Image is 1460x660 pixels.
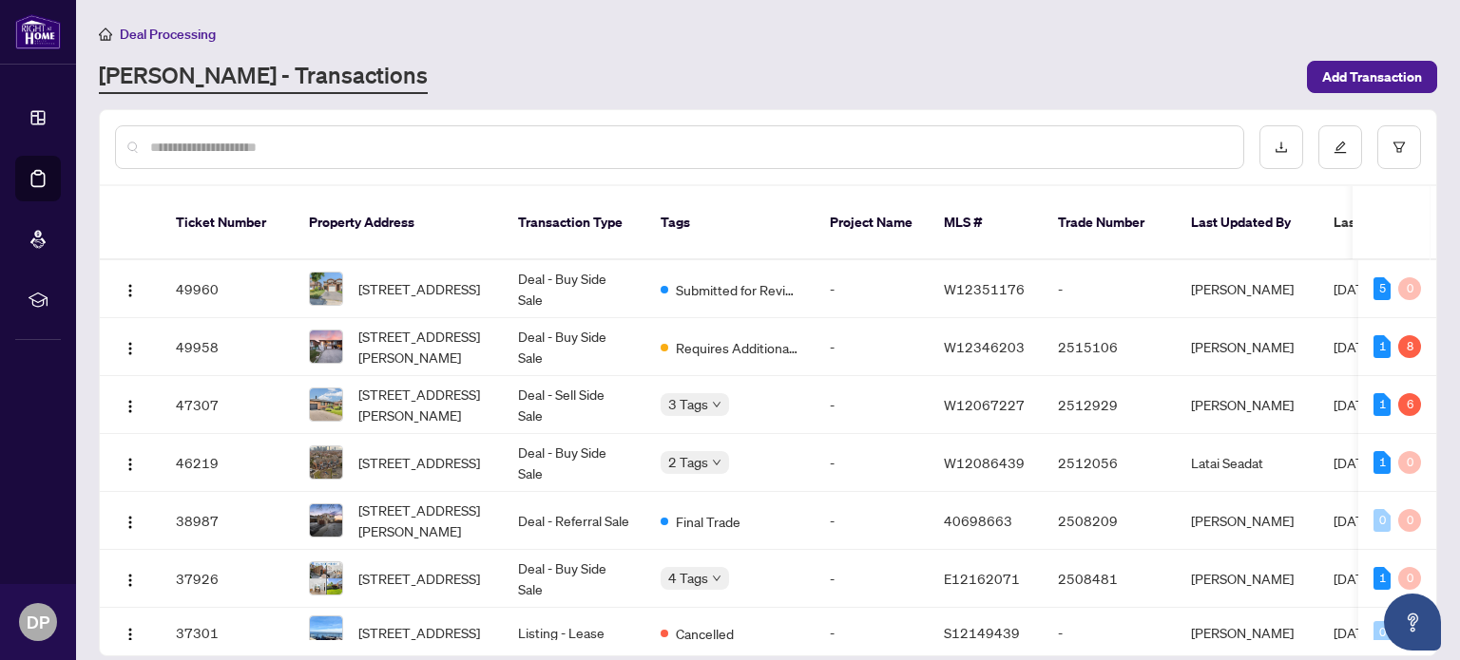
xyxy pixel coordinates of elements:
[1384,594,1441,651] button: Open asap
[358,326,488,368] span: [STREET_ADDRESS][PERSON_NAME]
[310,562,342,594] img: thumbnail-img
[1334,141,1347,154] span: edit
[676,623,734,644] span: Cancelled
[294,186,503,260] th: Property Address
[115,273,145,304] button: Logo
[944,512,1012,529] span: 40698663
[358,384,488,425] span: [STREET_ADDRESS][PERSON_NAME]
[115,447,145,478] button: Logo
[1374,335,1391,358] div: 1
[944,570,1020,587] span: E12162071
[1334,338,1375,355] span: [DATE]
[1318,125,1362,169] button: edit
[99,28,112,41] span: home
[1322,62,1422,92] span: Add Transaction
[161,434,294,492] td: 46219
[944,396,1025,413] span: W12067227
[1043,434,1176,492] td: 2512056
[1374,451,1391,474] div: 1
[944,454,1025,471] span: W12086439
[944,338,1025,355] span: W12346203
[123,627,138,642] img: Logo
[161,376,294,434] td: 47307
[310,273,342,305] img: thumbnail-img
[310,616,342,649] img: thumbnail-img
[1176,492,1318,550] td: [PERSON_NAME]
[1334,624,1375,641] span: [DATE]
[668,567,708,589] span: 4 Tags
[1398,277,1421,300] div: 0
[712,400,721,409] span: down
[1374,393,1391,416] div: 1
[1334,570,1375,587] span: [DATE]
[358,278,480,299] span: [STREET_ADDRESS]
[944,280,1025,297] span: W12351176
[123,573,138,588] img: Logo
[1043,550,1176,608] td: 2508481
[815,260,929,318] td: -
[1398,509,1421,532] div: 0
[15,14,61,49] img: logo
[815,186,929,260] th: Project Name
[1334,454,1375,471] span: [DATE]
[1043,260,1176,318] td: -
[161,550,294,608] td: 37926
[645,186,815,260] th: Tags
[358,452,480,473] span: [STREET_ADDRESS]
[115,563,145,594] button: Logo
[123,515,138,530] img: Logo
[1398,393,1421,416] div: 6
[161,318,294,376] td: 49958
[1043,608,1176,658] td: -
[161,608,294,658] td: 37301
[161,260,294,318] td: 49960
[1393,141,1406,154] span: filter
[161,186,294,260] th: Ticket Number
[1176,376,1318,434] td: [PERSON_NAME]
[1176,550,1318,608] td: [PERSON_NAME]
[1398,567,1421,590] div: 0
[123,399,138,414] img: Logo
[815,550,929,608] td: -
[503,434,645,492] td: Deal - Buy Side Sale
[815,434,929,492] td: -
[929,186,1043,260] th: MLS #
[815,492,929,550] td: -
[1176,318,1318,376] td: [PERSON_NAME]
[1043,376,1176,434] td: 2512929
[676,337,799,358] span: Requires Additional Docs
[1377,125,1421,169] button: filter
[1374,621,1391,644] div: 0
[1307,61,1437,93] button: Add Transaction
[1259,125,1303,169] button: download
[712,458,721,467] span: down
[123,457,138,472] img: Logo
[358,500,488,541] span: [STREET_ADDRESS][PERSON_NAME]
[1334,212,1450,233] span: Last Modified Date
[676,279,799,300] span: Submitted for Review
[99,60,428,94] a: [PERSON_NAME] - Transactions
[503,260,645,318] td: Deal - Buy Side Sale
[503,550,645,608] td: Deal - Buy Side Sale
[815,608,929,658] td: -
[503,318,645,376] td: Deal - Buy Side Sale
[123,283,138,298] img: Logo
[1334,280,1375,297] span: [DATE]
[815,318,929,376] td: -
[358,568,480,589] span: [STREET_ADDRESS]
[1374,567,1391,590] div: 1
[944,624,1020,641] span: S12149439
[676,511,740,532] span: Final Trade
[1334,512,1375,529] span: [DATE]
[1043,318,1176,376] td: 2515106
[1398,335,1421,358] div: 8
[115,617,145,648] button: Logo
[120,26,216,43] span: Deal Processing
[1374,277,1391,300] div: 5
[1043,186,1176,260] th: Trade Number
[668,451,708,473] span: 2 Tags
[115,331,145,362] button: Logo
[1374,509,1391,532] div: 0
[712,574,721,583] span: down
[1334,396,1375,413] span: [DATE]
